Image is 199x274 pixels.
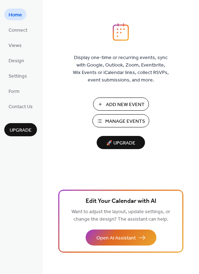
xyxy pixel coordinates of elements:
[4,24,32,36] a: Connect
[4,9,26,20] a: Home
[10,127,32,134] span: Upgrade
[106,101,145,109] span: Add New Event
[9,27,27,34] span: Connect
[86,230,156,246] button: Open AI Assistant
[105,118,145,125] span: Manage Events
[92,114,149,127] button: Manage Events
[9,42,22,49] span: Views
[71,207,170,224] span: Want to adjust the layout, update settings, or change the design? The assistant can help.
[101,138,141,148] span: 🚀 Upgrade
[73,54,169,84] span: Display one-time or recurring events, sync with Google, Outlook, Zoom, Eventbrite, Wix Events or ...
[93,98,149,111] button: Add New Event
[4,100,37,112] a: Contact Us
[4,85,24,97] a: Form
[97,136,145,149] button: 🚀 Upgrade
[86,196,156,206] span: Edit Your Calendar with AI
[9,103,33,111] span: Contact Us
[4,54,28,66] a: Design
[113,23,129,41] img: logo_icon.svg
[96,235,136,242] span: Open AI Assistant
[9,11,22,19] span: Home
[4,70,31,81] a: Settings
[9,73,27,80] span: Settings
[4,123,37,136] button: Upgrade
[4,39,26,51] a: Views
[9,88,20,95] span: Form
[9,57,24,65] span: Design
